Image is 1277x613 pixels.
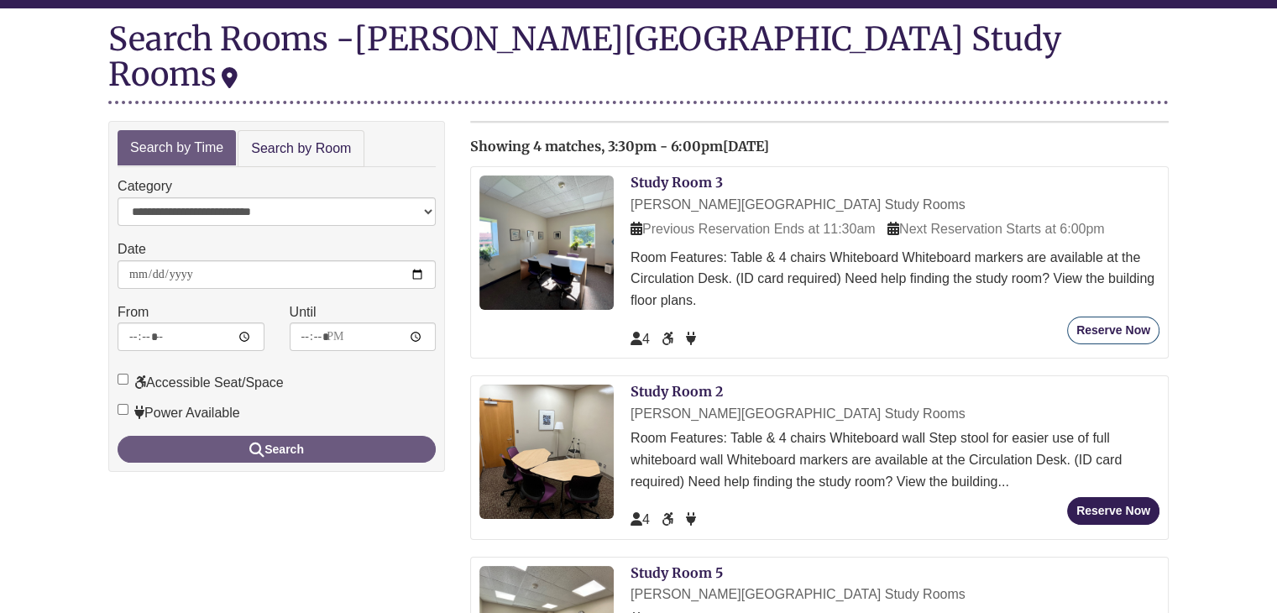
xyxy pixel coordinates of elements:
label: From [118,301,149,323]
div: Search Rooms - [108,21,1169,103]
a: Study Room 5 [631,564,723,581]
div: [PERSON_NAME][GEOGRAPHIC_DATA] Study Rooms [631,584,1159,605]
div: Room Features: Table & 4 chairs Whiteboard Whiteboard markers are available at the Circulation De... [631,247,1159,312]
a: Search by Room [238,130,364,168]
span: Previous Reservation Ends at 11:30am [631,222,875,236]
span: The capacity of this space [631,512,650,527]
img: Study Room 2 [479,385,614,519]
div: [PERSON_NAME][GEOGRAPHIC_DATA] Study Rooms [108,18,1061,94]
img: Study Room 3 [479,176,614,310]
input: Power Available [118,404,128,415]
span: Accessible Seat/Space [662,332,677,346]
div: [PERSON_NAME][GEOGRAPHIC_DATA] Study Rooms [631,194,1159,216]
span: , 3:30pm - 6:00pm[DATE] [601,138,769,155]
label: Accessible Seat/Space [118,372,284,394]
div: Room Features: Table & 4 chairs Whiteboard wall Step stool for easier use of full whiteboard wall... [631,427,1159,492]
button: Search [118,436,436,463]
span: Power Available [686,332,696,346]
input: Accessible Seat/Space [118,374,128,385]
label: Until [290,301,317,323]
span: Accessible Seat/Space [662,512,677,527]
label: Category [118,176,172,197]
button: Reserve Now [1067,317,1159,344]
span: Power Available [686,512,696,527]
label: Date [118,238,146,260]
h2: Showing 4 matches [470,139,1169,155]
a: Study Room 2 [631,383,723,400]
a: Study Room 3 [631,174,723,191]
label: Power Available [118,402,240,424]
a: Search by Time [118,130,236,166]
div: [PERSON_NAME][GEOGRAPHIC_DATA] Study Rooms [631,403,1159,425]
span: The capacity of this space [631,332,650,346]
button: Reserve Now [1067,497,1159,525]
span: Next Reservation Starts at 6:00pm [887,222,1105,236]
